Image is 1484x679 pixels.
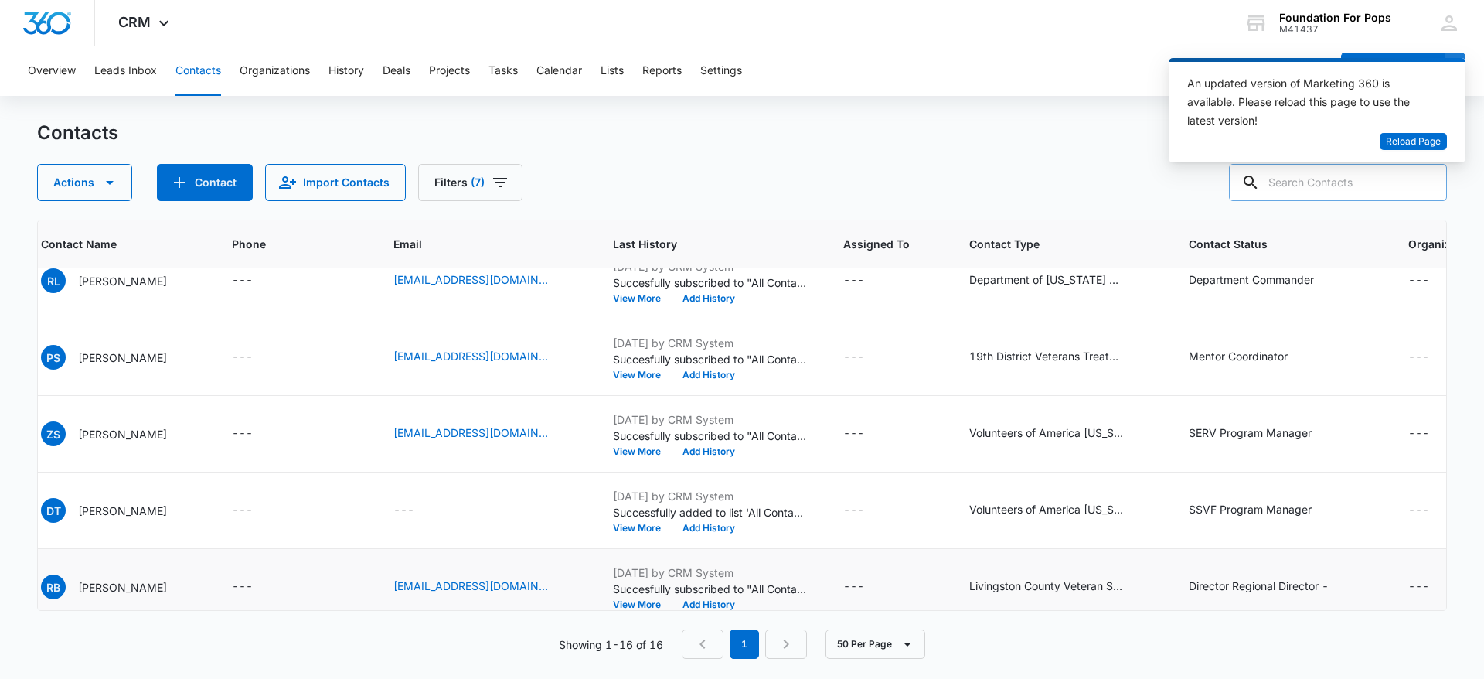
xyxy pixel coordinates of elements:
[232,271,253,290] div: ---
[843,236,910,252] span: Assigned To
[175,46,221,96] button: Contacts
[613,447,672,456] button: View More
[613,488,806,504] p: [DATE] by CRM System
[1189,501,1312,517] div: SSVF Program Manager
[843,501,864,520] div: ---
[41,345,195,370] div: Contact Name - Phillip Smith - Select to Edit Field
[393,271,576,290] div: Email - rtermaster@vfwmi.vet - Select to Edit Field
[41,236,172,252] span: Contact Name
[843,271,864,290] div: ---
[232,425,253,443] div: ---
[37,164,132,201] button: Actions
[232,236,334,252] span: Phone
[41,421,66,446] span: ZS
[41,498,195,523] div: Contact Name - Danilo Tuazon - Select to Edit Field
[642,46,682,96] button: Reports
[232,578,281,596] div: Phone - - Select to Edit Field
[1341,53,1445,90] button: Add Contact
[1189,271,1342,290] div: Contact Status - Department Commander - Select to Edit Field
[969,236,1129,252] span: Contact Type
[1408,501,1429,520] div: ---
[240,46,310,96] button: Organizations
[37,121,118,145] h1: Contacts
[41,498,66,523] span: DT
[969,425,1124,441] div: Volunteers of America [US_STATE]
[969,271,1124,288] div: Department of [US_STATE] VFW
[78,273,167,289] p: [PERSON_NAME]
[969,425,1152,443] div: Contact Type - Volunteers of America Michigan - Select to Edit Field
[1380,133,1447,151] button: Reload Page
[730,630,759,659] em: 1
[393,236,553,252] span: Email
[78,579,167,595] p: [PERSON_NAME]
[1189,425,1339,443] div: Contact Status - SERV Program Manager - Select to Edit Field
[843,501,892,520] div: Assigned To - - Select to Edit Field
[1279,12,1391,24] div: account name
[1408,578,1457,596] div: Organization - - Select to Edit Field
[843,271,892,290] div: Assigned To - - Select to Edit Field
[393,425,576,443] div: Email - zstowe@voami.org - Select to Edit Field
[1189,501,1339,520] div: Contact Status - SSVF Program Manager - Select to Edit Field
[232,425,281,443] div: Phone - - Select to Edit Field
[1408,271,1429,290] div: ---
[488,46,518,96] button: Tasks
[613,600,672,609] button: View More
[78,350,167,366] p: [PERSON_NAME]
[393,425,548,441] a: [EMAIL_ADDRESS][DOMAIN_NAME]
[843,425,892,443] div: Assigned To - - Select to Edit Field
[613,236,784,252] span: Last History
[393,271,548,288] a: [EMAIL_ADDRESS][DOMAIN_NAME]
[429,46,470,96] button: Projects
[328,46,364,96] button: History
[672,447,746,456] button: Add History
[672,600,746,609] button: Add History
[1229,164,1447,201] input: Search Contacts
[28,46,76,96] button: Overview
[601,46,624,96] button: Lists
[94,46,157,96] button: Leads Inbox
[232,501,253,520] div: ---
[1408,425,1429,443] div: ---
[613,524,672,533] button: View More
[843,348,892,367] div: Assigned To - - Select to Edit Field
[969,348,1152,367] div: Contact Type - 19th District Veterans Treatment Court - Select to Edit Field
[1189,578,1356,596] div: Contact Status - Director Regional Director - - Select to Edit Field
[393,501,414,520] div: ---
[41,268,66,293] span: RL
[41,345,66,370] span: PS
[1189,271,1314,288] div: Department Commander
[1279,24,1391,35] div: account id
[118,14,151,30] span: CRM
[393,348,548,364] a: [EMAIL_ADDRESS][DOMAIN_NAME]
[1408,236,1478,252] span: Organization
[843,578,864,596] div: ---
[393,578,576,596] div: Email - veterans@livgov.com - Select to Edit Field
[1408,501,1457,520] div: Organization - - Select to Edit Field
[536,46,582,96] button: Calendar
[1408,348,1429,367] div: ---
[157,164,253,201] button: Add Contact
[672,294,746,303] button: Add History
[613,565,806,581] p: [DATE] by CRM System
[613,428,806,444] p: Succesfully subscribed to "All Contacts".
[232,348,253,367] div: ---
[1189,578,1329,594] div: Director Regional Director -
[41,575,195,599] div: Contact Name - Ramon Baca - Select to Edit Field
[843,348,864,367] div: ---
[393,348,576,367] div: Email - marret94@aol.com - Select to Edit Field
[1187,74,1428,130] div: An updated version of Marketing 360 is available. Please reload this page to use the latest version!
[232,348,281,367] div: Phone - - Select to Edit Field
[78,426,167,442] p: [PERSON_NAME]
[613,294,672,303] button: View More
[843,578,892,596] div: Assigned To - - Select to Edit Field
[1408,271,1457,290] div: Organization - - Select to Edit Field
[232,578,253,596] div: ---
[41,575,66,599] span: RB
[969,348,1124,364] div: 19th District Veterans Treatment Court
[969,578,1124,594] div: Livingston County Veteran Services
[613,370,672,380] button: View More
[232,501,281,520] div: Phone - - Select to Edit Field
[1408,348,1457,367] div: Organization - - Select to Edit Field
[1189,425,1312,441] div: SERV Program Manager
[613,504,806,520] p: Successfully added to list 'All Contacts'.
